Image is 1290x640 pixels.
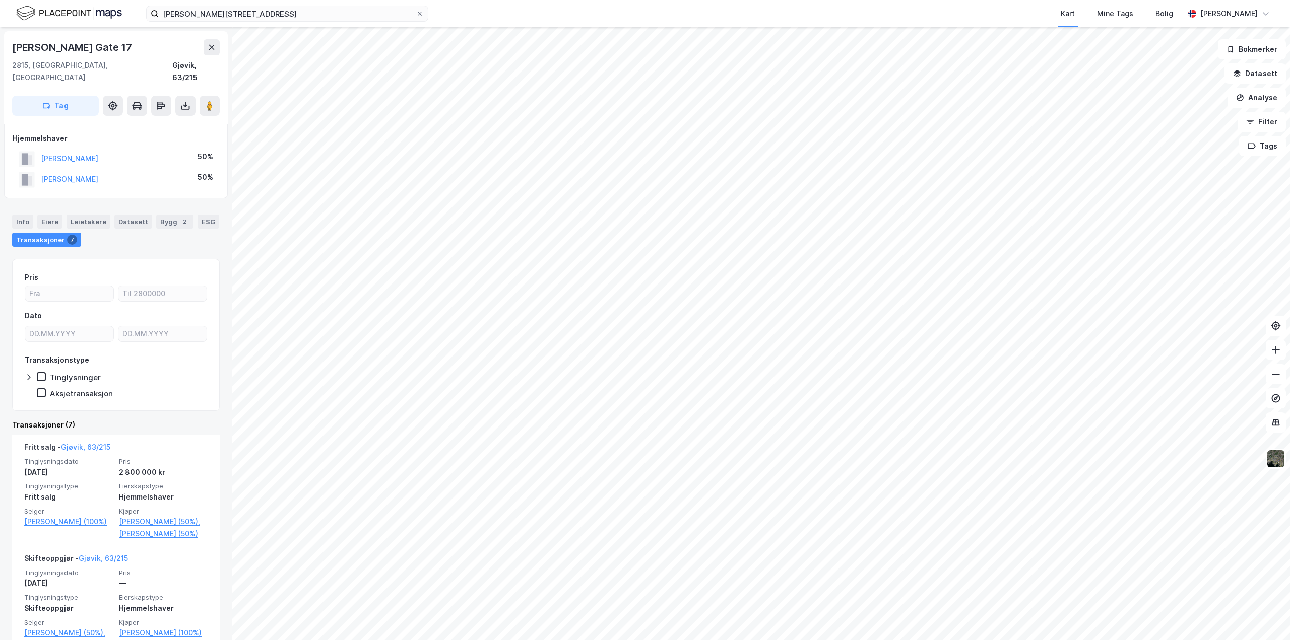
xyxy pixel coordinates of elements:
div: [DATE] [24,466,113,478]
a: [PERSON_NAME] (50%) [119,528,208,540]
div: Aksjetransaksjon [50,389,113,398]
button: Bokmerker [1218,39,1286,59]
div: Kart [1061,8,1075,20]
div: 7 [67,235,77,245]
div: Info [12,215,33,229]
div: ESG [198,215,219,229]
input: DD.MM.YYYY [118,326,207,341]
a: [PERSON_NAME] (50%), [119,516,208,528]
input: Til 2800000 [118,286,207,301]
div: 2 [179,217,189,227]
div: Transaksjoner (7) [12,419,220,431]
a: Gjøvik, 63/215 [61,443,110,451]
a: [PERSON_NAME] (50%), [24,627,113,639]
button: Analyse [1228,88,1286,108]
div: Skifteoppgjør [24,602,113,614]
span: Eierskapstype [119,482,208,490]
div: Eiere [37,215,62,229]
span: Pris [119,457,208,466]
div: [PERSON_NAME] [1200,8,1258,20]
div: 50% [198,151,213,163]
div: Hjemmelshaver [119,602,208,614]
div: Transaksjonstype [25,354,89,366]
div: Datasett [114,215,152,229]
div: 50% [198,171,213,183]
div: Transaksjoner [12,233,81,247]
span: Eierskapstype [119,593,208,602]
span: Kjøper [119,618,208,627]
button: Tag [12,96,99,116]
a: [PERSON_NAME] (100%) [24,516,113,528]
div: Gjøvik, 63/215 [172,59,220,84]
div: Mine Tags [1097,8,1133,20]
div: [DATE] [24,577,113,589]
span: Tinglysningsdato [24,568,113,577]
img: logo.f888ab2527a4732fd821a326f86c7f29.svg [16,5,122,22]
div: Pris [25,271,38,283]
span: Selger [24,507,113,516]
div: Tinglysninger [50,373,101,382]
button: Filter [1238,112,1286,132]
span: Tinglysningsdato [24,457,113,466]
span: Tinglysningstype [24,593,113,602]
input: Fra [25,286,113,301]
div: 2 800 000 kr [119,466,208,478]
div: Dato [25,310,42,322]
span: Kjøper [119,507,208,516]
div: Hjemmelshaver [13,132,219,145]
span: Pris [119,568,208,577]
span: Tinglysningstype [24,482,113,490]
div: Skifteoppgjør - [24,552,128,568]
div: [PERSON_NAME] Gate 17 [12,39,134,55]
span: Selger [24,618,113,627]
input: DD.MM.YYYY [25,326,113,341]
div: 2815, [GEOGRAPHIC_DATA], [GEOGRAPHIC_DATA] [12,59,172,84]
iframe: Chat Widget [1240,592,1290,640]
div: — [119,577,208,589]
button: Datasett [1224,63,1286,84]
div: Fritt salg [24,491,113,503]
div: Fritt salg - [24,441,110,457]
div: Bolig [1155,8,1173,20]
div: Hjemmelshaver [119,491,208,503]
input: Søk på adresse, matrikkel, gårdeiere, leietakere eller personer [159,6,416,21]
a: [PERSON_NAME] (100%) [119,627,208,639]
img: 9k= [1266,449,1285,468]
a: Gjøvik, 63/215 [79,554,128,562]
div: Bygg [156,215,193,229]
button: Tags [1239,136,1286,156]
div: Leietakere [67,215,110,229]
